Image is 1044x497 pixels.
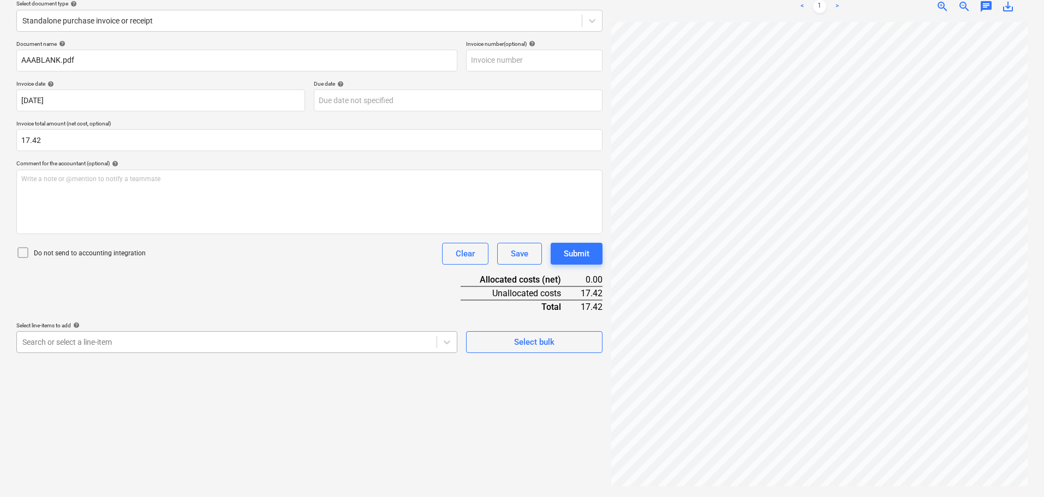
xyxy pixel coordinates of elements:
div: Document name [16,40,457,47]
p: Invoice total amount (net cost, optional) [16,120,602,129]
span: help [110,160,118,167]
div: Save [511,247,528,261]
span: help [68,1,77,7]
div: 17.42 [578,300,602,313]
input: Invoice number [466,50,602,71]
p: Do not send to accounting integration [34,249,146,258]
div: Due date [314,80,602,87]
span: help [71,322,80,328]
div: Select bulk [514,335,554,349]
div: Allocated costs (net) [461,273,578,286]
div: Invoice date [16,80,305,87]
div: Total [461,300,578,313]
input: Document name [16,50,457,71]
input: Due date not specified [314,89,602,111]
button: Select bulk [466,331,602,353]
div: Unallocated costs [461,286,578,300]
span: help [57,40,65,47]
span: help [335,81,344,87]
button: Submit [551,243,602,265]
div: Invoice number (optional) [466,40,602,47]
iframe: Chat Widget [989,445,1044,497]
input: Invoice date not specified [16,89,305,111]
div: 0.00 [578,273,602,286]
input: Invoice total amount (net cost, optional) [16,129,602,151]
div: Clear [456,247,475,261]
button: Save [497,243,542,265]
div: Submit [564,247,589,261]
div: Comment for the accountant (optional) [16,160,602,167]
span: help [527,40,535,47]
div: Select line-items to add [16,322,457,329]
span: help [45,81,54,87]
button: Clear [442,243,488,265]
div: 17.42 [578,286,602,300]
